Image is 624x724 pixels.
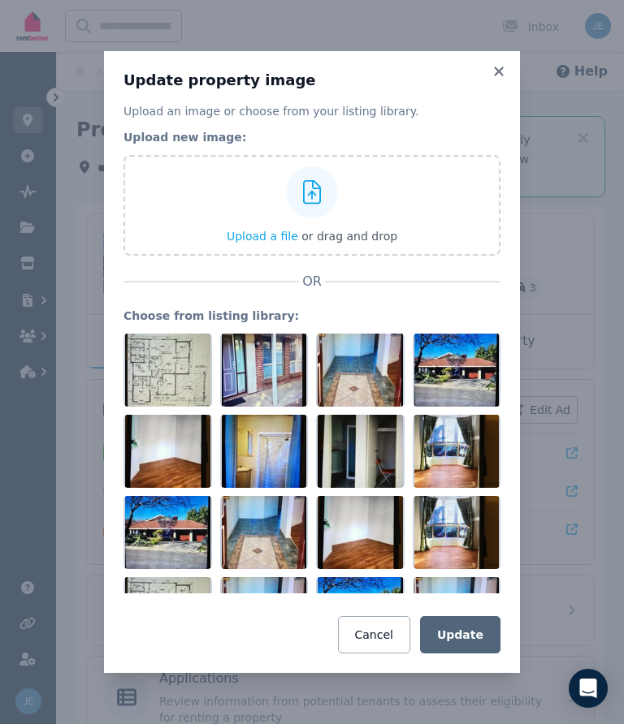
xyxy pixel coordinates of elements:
[123,308,500,324] legend: Choose from listing library:
[299,272,325,291] span: OR
[569,669,608,708] div: Open Intercom Messenger
[301,230,397,243] span: or drag and drop
[123,71,500,90] h3: Update property image
[123,129,500,145] legend: Upload new image:
[420,616,500,653] button: Update
[338,616,410,653] button: Cancel
[123,103,500,119] p: Upload an image or choose from your listing library.
[227,230,298,243] span: Upload a file
[227,228,397,244] button: Upload a file or drag and drop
